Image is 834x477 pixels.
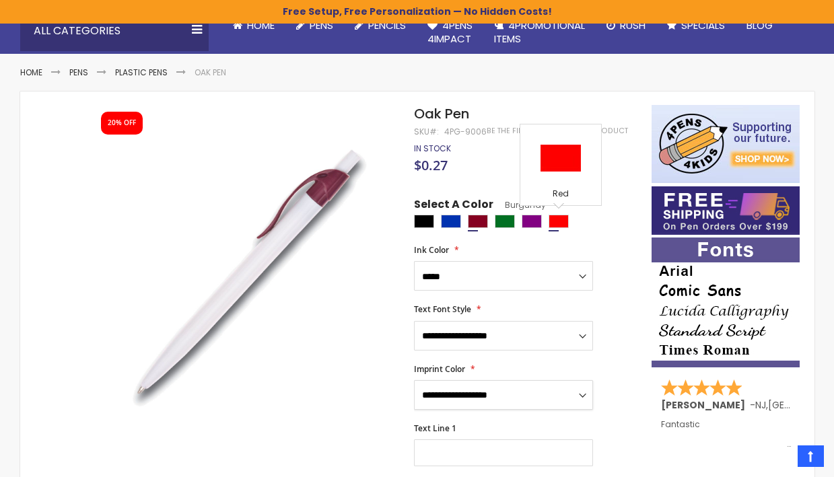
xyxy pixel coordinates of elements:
a: Home [20,67,42,78]
span: Text Font Style [414,303,471,315]
span: Text Line 1 [414,423,456,434]
img: font-personalization-examples [652,237,800,367]
div: All Categories [20,11,209,51]
span: Ink Color [414,244,449,256]
img: Free shipping on orders over $199 [652,186,800,235]
span: [PERSON_NAME] [661,398,750,412]
div: Availability [414,143,451,154]
span: Pencils [368,18,406,32]
img: oak_side_burgundy_1_1.jpg [88,124,396,432]
a: Pens [285,11,344,40]
div: Green [495,215,515,228]
a: 4Pens4impact [417,11,483,54]
a: Home [222,11,285,40]
a: Rush [596,11,656,40]
a: 4PROMOTIONALITEMS [483,11,596,54]
a: Be the first to review this product [487,126,628,136]
span: Oak Pen [414,104,469,123]
div: Red [524,188,598,202]
div: Purple [522,215,542,228]
span: 4PROMOTIONAL ITEMS [494,18,585,46]
div: 4PG-9006 [444,126,487,137]
span: Specials [681,18,725,32]
a: Blog [736,11,784,40]
span: Pens [310,18,333,32]
span: Home [247,18,275,32]
a: Pens [69,67,88,78]
a: Pencils [344,11,417,40]
span: Imprint Color [414,363,465,375]
div: Blue [441,215,461,228]
a: Specials [656,11,736,40]
a: Top [798,445,824,467]
span: 4Pens 4impact [427,18,473,46]
span: $0.27 [414,156,448,174]
span: Rush [620,18,646,32]
a: Plastic Pens [115,67,168,78]
span: NJ [755,398,766,412]
span: Blog [746,18,773,32]
span: Burgundy [493,199,546,211]
div: Red [549,215,569,228]
div: Fantastic [661,420,792,449]
span: Select A Color [414,197,493,215]
div: 20% OFF [108,118,136,128]
div: Burgundy [468,215,488,228]
li: Oak Pen [195,67,226,78]
img: 4pens 4 kids [652,105,800,183]
strong: SKU [414,126,439,137]
span: In stock [414,143,451,154]
div: Black [414,215,434,228]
